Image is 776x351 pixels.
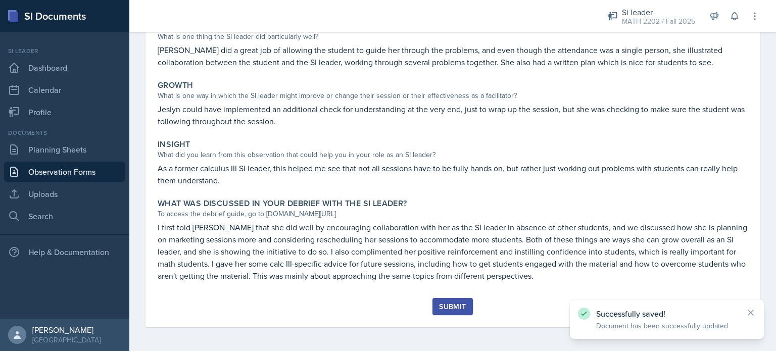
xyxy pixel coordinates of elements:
label: Growth [158,80,193,90]
a: Observation Forms [4,162,125,182]
button: Submit [432,298,472,315]
div: What did you learn from this observation that could help you in your role as an SI leader? [158,149,748,160]
p: I first told [PERSON_NAME] that she did well by encouraging collaboration with her as the SI lead... [158,221,748,282]
div: Help & Documentation [4,242,125,262]
label: What was discussed in your debrief with the SI Leader? [158,198,407,209]
div: What is one thing the SI leader did particularly well? [158,31,748,42]
div: Si leader [622,6,695,18]
div: MATH 2202 / Fall 2025 [622,16,695,27]
p: As a former calculus III SI leader, this helped me see that not all sessions have to be fully han... [158,162,748,186]
label: Insight [158,139,190,149]
div: [PERSON_NAME] [32,325,101,335]
p: Jeslyn could have implemented an additional check for understanding at the very end, just to wrap... [158,103,748,127]
div: Submit [439,303,466,311]
p: Document has been successfully updated [596,321,738,331]
div: Documents [4,128,125,137]
div: What is one way in which the SI leader might improve or change their session or their effectivene... [158,90,748,101]
div: [GEOGRAPHIC_DATA] [32,335,101,345]
a: Uploads [4,184,125,204]
p: Successfully saved! [596,309,738,319]
a: Dashboard [4,58,125,78]
a: Calendar [4,80,125,100]
a: Planning Sheets [4,139,125,160]
div: To access the debrief guide, go to [DOMAIN_NAME][URL] [158,209,748,219]
a: Profile [4,102,125,122]
p: [PERSON_NAME] did a great job of allowing the student to guide her through the problems, and even... [158,44,748,68]
a: Search [4,206,125,226]
div: Si leader [4,46,125,56]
